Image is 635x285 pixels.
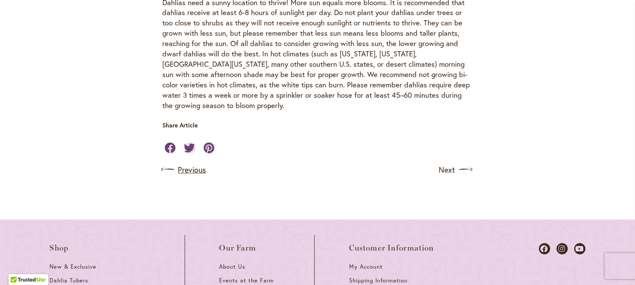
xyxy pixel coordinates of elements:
[163,163,206,177] a: Previous
[574,243,585,254] a: Dahlias on Youtube
[163,121,211,130] p: Share Article
[349,277,408,284] span: Shipping Information
[220,277,274,284] span: Events at the Farm
[349,244,434,252] span: Customer Information
[161,163,175,177] img: arrow icon
[50,244,69,252] span: Shop
[220,244,257,252] span: Our Farm
[204,142,215,154] a: Share on Pinterest
[184,142,195,154] a: Share on Twitter
[165,142,176,154] a: Share on Facebook
[539,243,550,254] a: Dahlias on Facebook
[459,163,473,177] img: arrow icon
[50,277,89,284] span: Dahlia Tubers
[557,243,568,254] a: Dahlias on Instagram
[439,163,473,177] a: Next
